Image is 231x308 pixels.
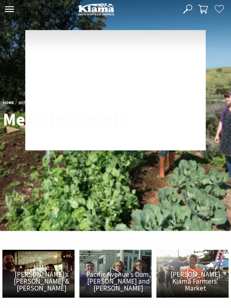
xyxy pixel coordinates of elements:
span: [PERSON_NAME] Kiama Farmers’ Market [162,271,229,291]
button: [PERSON_NAME] Kiama Farmers’ Market [156,250,229,297]
span: Pacific Avenue’s Dom, [PERSON_NAME] and [PERSON_NAME] [85,271,152,291]
button: Pacific Avenue’s Dom, [PERSON_NAME] and [PERSON_NAME] [79,250,152,297]
span: Little [PERSON_NAME]’s [PERSON_NAME] & [PERSON_NAME] [8,264,75,291]
h1: Meet the Locals [3,110,173,129]
img: Kiama Logo [78,3,114,15]
button: Little [PERSON_NAME]’s [PERSON_NAME] & [PERSON_NAME] [2,250,75,297]
a: Home [3,100,14,106]
li: Meet the Locals [19,100,49,106]
img: blank image [25,30,206,150]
